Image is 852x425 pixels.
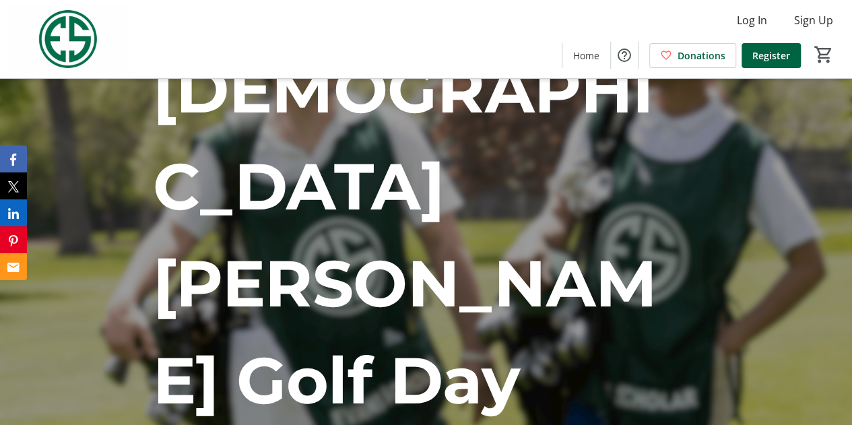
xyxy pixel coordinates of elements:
[649,43,736,68] a: Donations
[562,43,610,68] a: Home
[726,9,778,31] button: Log In
[8,5,128,73] img: Evans Scholars Foundation's Logo
[783,9,844,31] button: Sign Up
[742,43,801,68] a: Register
[573,48,599,63] span: Home
[752,48,790,63] span: Register
[812,42,836,67] button: Cart
[737,12,767,28] span: Log In
[611,42,638,69] button: Help
[678,48,725,63] span: Donations
[794,12,833,28] span: Sign Up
